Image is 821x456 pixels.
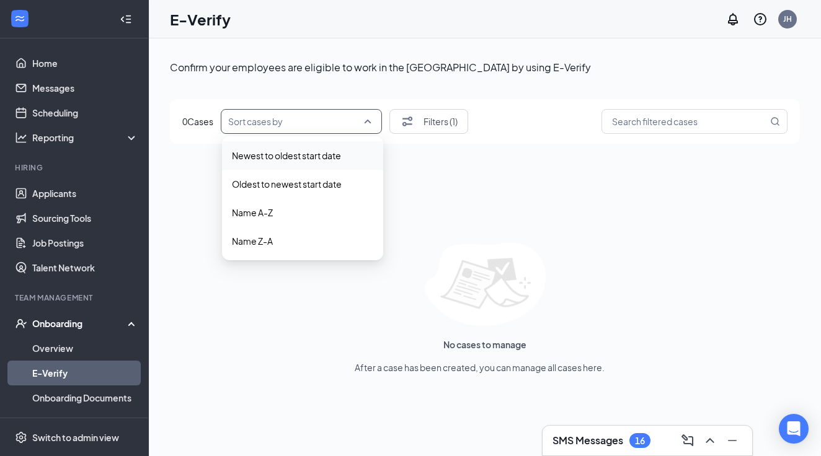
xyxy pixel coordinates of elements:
[389,109,468,134] button: Filter Filters (1)
[32,76,138,100] a: Messages
[170,9,231,30] h1: E-Verify
[425,243,546,326] img: empty list
[32,361,138,385] a: E-Verify
[635,436,645,446] div: 16
[232,149,341,162] span: Newest to oldest start date
[15,162,136,173] div: Hiring
[678,431,698,450] button: ComposeMessage
[32,181,138,206] a: Applicants
[443,338,526,351] span: No cases to manage
[32,206,138,230] a: Sourcing Tools
[32,410,138,435] a: Activity log
[726,12,740,27] svg: Notifications
[32,100,138,125] a: Scheduling
[15,317,27,330] svg: UserCheck
[680,433,695,448] svg: ComposeMessage
[753,12,768,27] svg: QuestionInfo
[703,433,717,448] svg: ChevronUp
[32,255,138,280] a: Talent Network
[232,206,273,219] span: Name A-Z
[355,361,605,374] span: After a case has been created, you can manage all cases here.
[32,431,119,444] div: Switch to admin view
[182,115,213,128] span: 0 Cases
[32,336,138,361] a: Overview
[32,317,128,330] div: Onboarding
[725,433,740,448] svg: Minimize
[400,114,415,129] svg: Filter
[779,414,809,444] div: Open Intercom Messenger
[32,385,138,410] a: Onboarding Documents
[170,61,591,74] span: Confirm your employees are eligible to work in the [GEOGRAPHIC_DATA] by using E-Verify
[553,434,623,447] h3: SMS Messages
[770,116,780,126] svg: MagnifyingGlass
[32,230,138,255] a: Job Postings
[32,51,138,76] a: Home
[700,431,720,450] button: ChevronUp
[120,13,132,25] svg: Collapse
[232,234,273,248] span: Name Z-A
[15,131,27,144] svg: Analysis
[722,431,742,450] button: Minimize
[609,114,768,129] input: Search filtered cases
[32,131,139,144] div: Reporting
[15,431,27,444] svg: Settings
[783,14,792,24] div: JH
[14,12,26,25] svg: WorkstreamLogo
[232,177,342,191] span: Oldest to newest start date
[15,292,136,303] div: Team Management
